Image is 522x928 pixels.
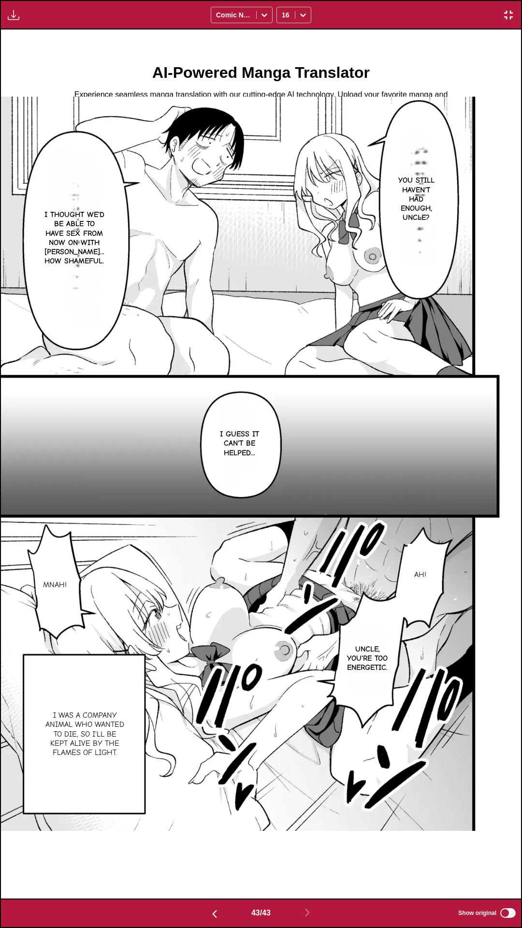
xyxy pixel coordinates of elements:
span: 43 / 43 [251,909,271,917]
p: I guess it can't be helped... [215,428,264,460]
p: I was a company animal who wanted to die, so i'll be kept alive by the flames of light. [42,709,129,759]
img: Previous page [209,908,220,920]
p: You still haven't had enough, Uncle? [395,174,437,224]
p: Uncle, you're too energetic. [343,643,392,675]
p: Mnah! [41,579,69,592]
img: Manga Panel [1,97,521,831]
img: Next page [302,907,313,918]
input: Show original [500,908,516,918]
img: Download translated images [8,9,19,21]
p: Ah! [412,568,428,581]
span: Show original [458,910,496,916]
p: I thought we'd be able to have sex from now on with [PERSON_NAME]... How shameful. [43,208,106,268]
